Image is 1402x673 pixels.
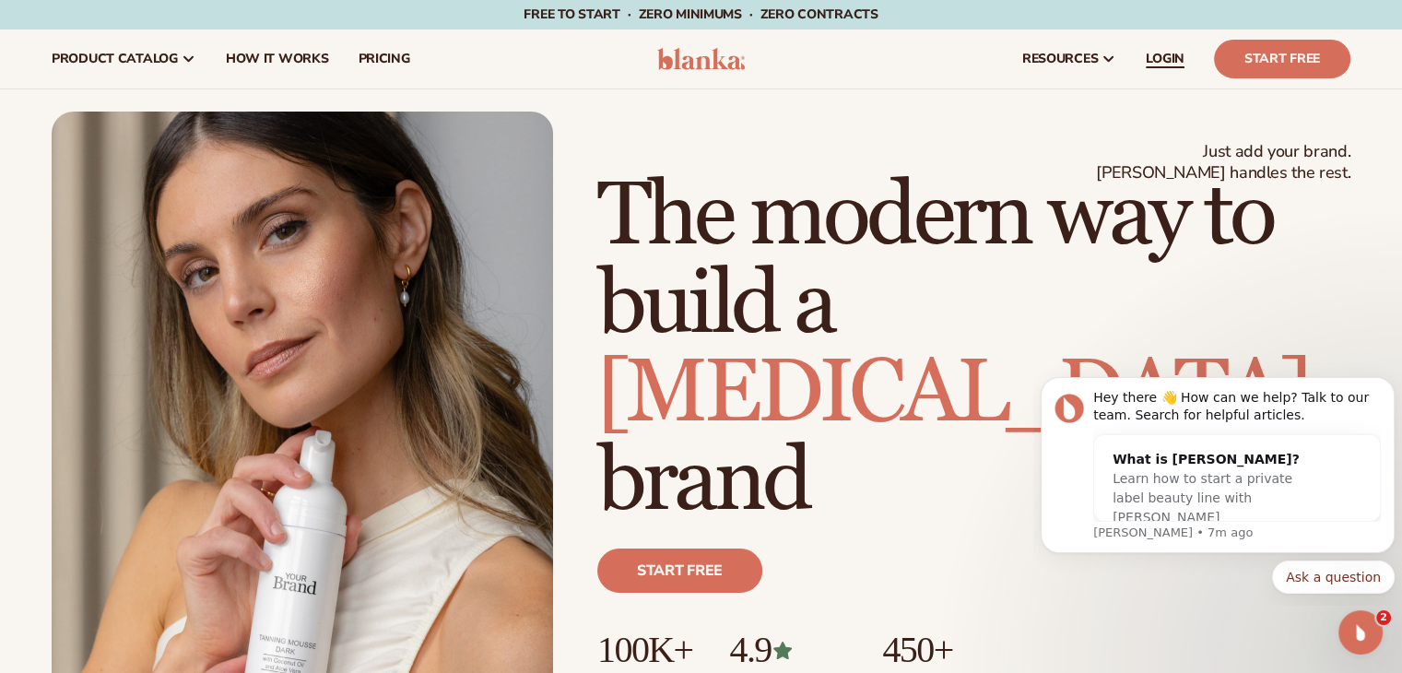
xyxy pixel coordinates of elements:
[1214,40,1350,78] a: Start Free
[657,48,745,70] img: logo
[524,6,878,23] span: Free to start · ZERO minimums · ZERO contracts
[597,630,692,670] p: 100K+
[597,172,1350,526] h1: The modern way to build a brand
[1376,610,1391,625] span: 2
[1096,141,1350,184] span: Just add your brand. [PERSON_NAME] handles the rest.
[1338,610,1383,655] iframe: Intercom live chat
[211,30,344,89] a: How It Works
[597,339,1308,447] span: [MEDICAL_DATA]
[882,630,1021,670] p: 450+
[37,30,211,89] a: product catalog
[343,30,424,89] a: pricing
[1007,30,1131,89] a: resources
[1033,360,1402,605] iframe: Intercom notifications message
[1022,52,1098,66] span: resources
[226,52,329,66] span: How It Works
[729,630,845,670] p: 4.9
[358,52,409,66] span: pricing
[1131,30,1199,89] a: LOGIN
[52,52,178,66] span: product catalog
[1146,52,1184,66] span: LOGIN
[597,549,762,593] a: Start free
